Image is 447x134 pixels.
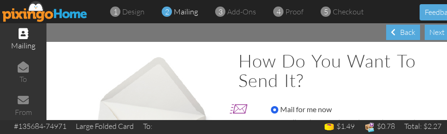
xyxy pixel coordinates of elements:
div: Back [386,25,420,40]
td: #135684-74971 [9,120,71,133]
span: 1 [113,7,118,17]
span: mailing [174,7,198,16]
img: pixingo logo [2,1,88,22]
img: points-icon.png [323,121,335,133]
span: proof [285,7,303,16]
span: add-ons [227,7,256,16]
div: Total: $2.27 [404,121,441,132]
span: 4 [276,7,281,17]
img: expense-icon.png [364,121,375,133]
img: mailnow_icon.png [229,100,247,118]
span: 3 [218,7,223,17]
label: Mail for me now [271,104,332,115]
span: design [122,7,145,16]
div: We'll mail your order within 3-5 business days [280,117,444,128]
td: Large Folded Card [71,120,138,133]
input: Mail for me now [271,106,278,114]
td: $0.78 [359,120,400,134]
span: To: [143,121,152,131]
td: $1.49 [319,120,359,134]
span: checkout [333,7,364,16]
span: 5 [324,7,328,17]
span: 2 [165,7,169,17]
